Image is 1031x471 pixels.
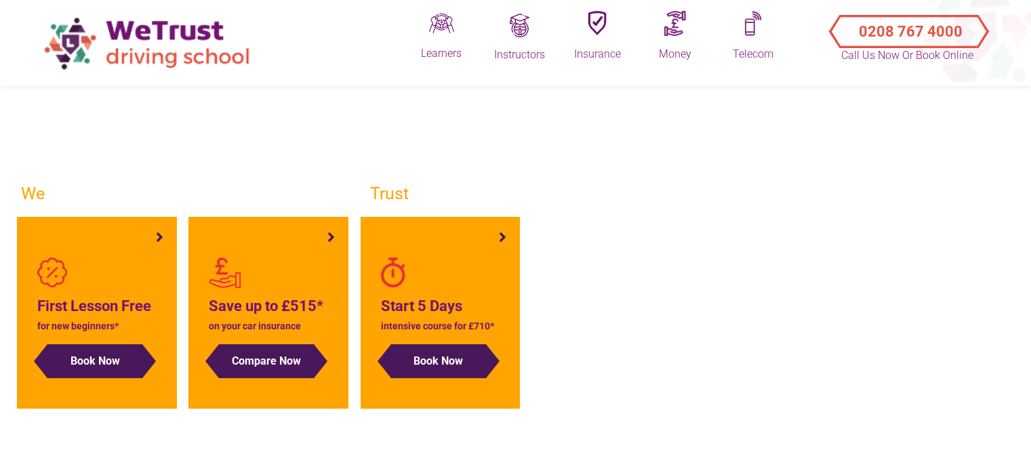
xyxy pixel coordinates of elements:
a: Call Us Now or Book Online 0208 767 4000 [817,3,997,51]
img: stopwatch-regular.png [381,258,405,288]
h4: Save up to £515* [209,295,328,318]
h4: Start 5 Days [381,295,500,318]
span: We [21,184,45,203]
span: Trust [370,184,409,203]
img: red-personal-loans2.png [209,258,241,288]
a: First Lesson Free for new beginners* Book Now [37,258,157,378]
img: badge-percent-light.png [37,258,68,288]
button: Compare Now [219,344,314,378]
img: Moneyq.png [664,11,686,36]
img: Insuranceq.png [588,11,607,36]
button: Call Us Now or Book Online [834,12,980,39]
span: Let's get you behind the [21,109,652,165]
span: wheel [526,109,652,165]
div: Instructors [485,47,553,62]
img: Driveq.png [429,11,454,36]
img: Trainingq.png [508,14,531,37]
span: intensive course for £710* [381,321,494,331]
a: Save up to £515* on your car insurance Compare Now [209,258,328,378]
span: help you find the driving instructors you can [21,184,409,203]
img: wetrust-ds-logo.png [34,7,264,79]
div: Learners [407,46,475,61]
h4: First Lesson Free [37,295,157,318]
img: Mobileq.png [744,11,763,36]
div: Money [641,47,709,62]
a: Start 5 Days intensive course for £710* Book Now [381,258,500,378]
div: Insurance [563,47,631,62]
span: for new beginners* [37,321,119,331]
button: Book Now [47,344,142,378]
div: Telecom [719,47,787,62]
span: on your car insurance [209,321,301,331]
p: Call Us Now or Book Online [840,47,975,64]
button: Book Now [391,344,486,378]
